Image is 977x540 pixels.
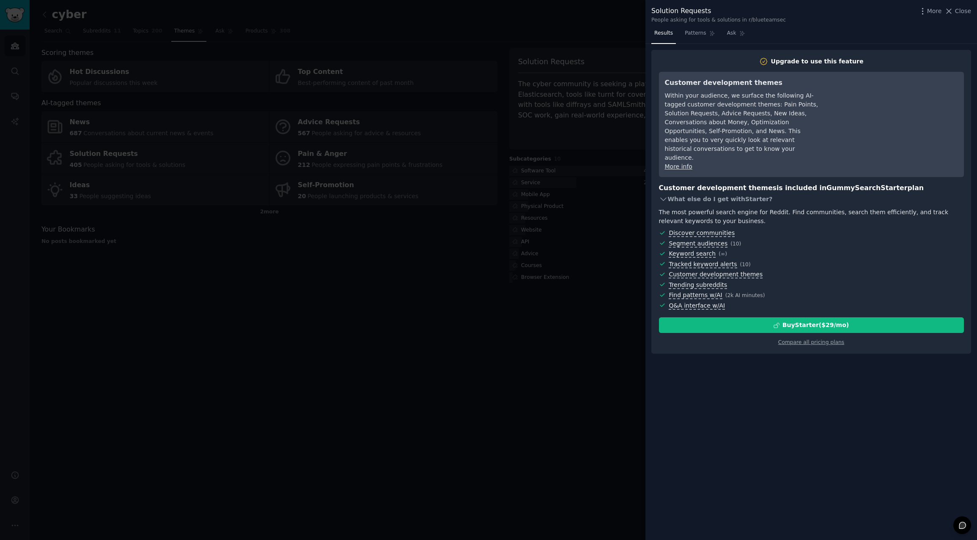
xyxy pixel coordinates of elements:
span: GummySearch Starter [826,184,907,192]
a: Results [651,27,676,44]
span: Customer development themes [669,271,763,278]
span: ( 2k AI minutes ) [725,292,765,298]
button: More [918,7,942,16]
a: Compare all pricing plans [778,339,844,345]
div: Upgrade to use this feature [771,57,864,66]
span: Trending subreddits [669,281,727,289]
span: Ask [727,30,736,37]
span: Close [955,7,971,16]
h3: Customer development themes [665,78,819,88]
span: Segment audiences [669,240,727,248]
a: Patterns [682,27,718,44]
span: ( 10 ) [730,241,741,247]
span: ( ∞ ) [719,251,727,257]
a: Ask [724,27,748,44]
div: People asking for tools & solutions in r/blueteamsec [651,16,786,24]
div: Within your audience, we surface the following AI-tagged customer development themes: Pain Points... [665,91,819,162]
div: Solution Requests [651,6,786,16]
span: ( 10 ) [740,262,751,267]
div: Buy Starter ($ 29 /mo ) [782,321,849,330]
span: Discover communities [669,229,735,237]
button: Close [944,7,971,16]
div: The most powerful search engine for Reddit. Find communities, search them efficiently, and track ... [659,208,964,226]
h3: Customer development themes is included in plan [659,183,964,194]
button: BuyStarter($29/mo) [659,317,964,333]
span: Keyword search [669,250,716,258]
iframe: YouTube video player [831,78,958,141]
span: Patterns [685,30,706,37]
span: Results [654,30,673,37]
a: More info [665,163,692,170]
div: What else do I get with Starter ? [659,193,964,205]
span: Q&A interface w/AI [669,302,725,310]
span: More [927,7,942,16]
span: Tracked keyword alerts [669,261,737,268]
span: Find patterns w/AI [669,292,722,299]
